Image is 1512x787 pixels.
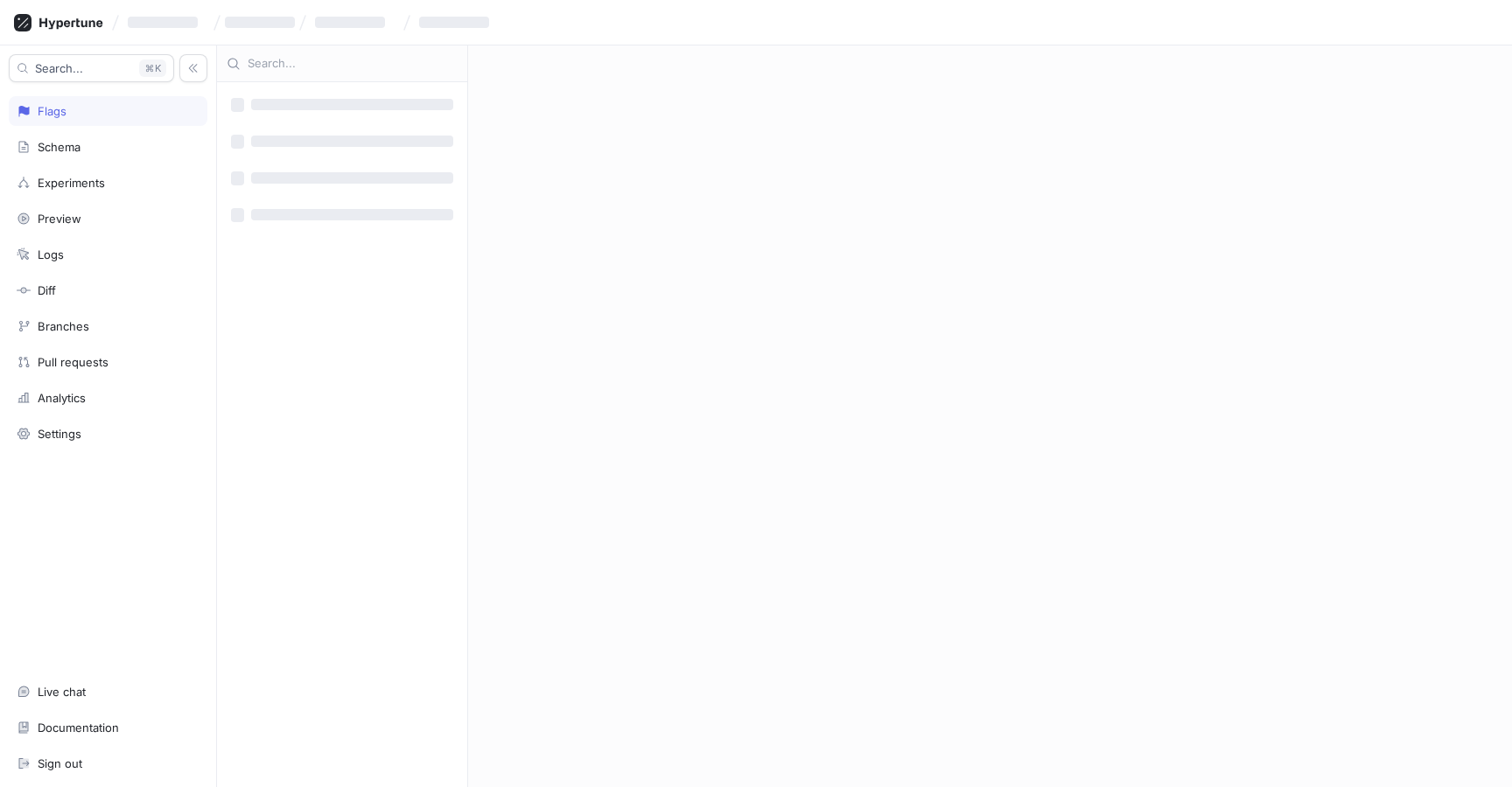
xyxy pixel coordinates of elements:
[38,247,64,261] div: Logs
[231,98,244,112] span: ‌
[38,427,81,441] div: Settings
[231,208,244,222] span: ‌
[38,319,89,333] div: Branches
[315,17,385,28] span: ‌
[308,8,399,37] button: ‌
[38,721,119,735] div: Documentation
[38,685,86,699] div: Live chat
[251,172,453,184] span: ‌
[38,176,105,190] div: Experiments
[38,212,81,226] div: Preview
[38,140,80,154] div: Schema
[38,391,86,405] div: Analytics
[38,104,66,118] div: Flags
[231,171,244,185] span: ‌
[251,209,453,220] span: ‌
[35,63,83,73] span: Search...
[225,17,295,28] span: ‌
[9,713,207,742] a: Documentation
[9,54,174,82] button: Search...K
[412,8,503,37] button: ‌
[251,99,453,110] span: ‌
[248,55,458,73] input: Search...
[251,136,453,147] span: ‌
[231,135,244,149] span: ‌
[38,756,82,770] div: Sign out
[121,8,212,37] button: ‌
[419,17,489,28] span: ‌
[139,59,166,77] div: K
[38,283,56,297] div: Diff
[38,355,108,369] div: Pull requests
[128,17,198,28] span: ‌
